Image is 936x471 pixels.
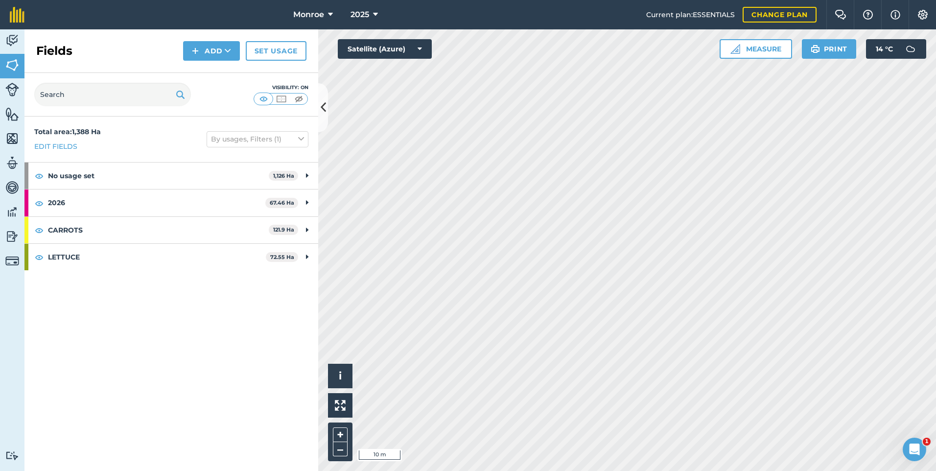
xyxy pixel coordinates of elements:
img: svg+xml;base64,PHN2ZyB4bWxucz0iaHR0cDovL3d3dy53My5vcmcvMjAwMC9zdmciIHdpZHRoPSI1MCIgaGVpZ2h0PSI0MC... [257,94,270,104]
img: Four arrows, one pointing top left, one top right, one bottom right and the last bottom left [335,400,346,411]
a: Set usage [246,41,306,61]
img: svg+xml;base64,PHN2ZyB4bWxucz0iaHR0cDovL3d3dy53My5vcmcvMjAwMC9zdmciIHdpZHRoPSIxOCIgaGVpZ2h0PSIyNC... [35,197,44,209]
strong: 1,126 Ha [273,172,294,179]
img: svg+xml;base64,PD94bWwgdmVyc2lvbj0iMS4wIiBlbmNvZGluZz0idXRmLTgiPz4KPCEtLSBHZW5lcmF0b3I6IEFkb2JlIE... [901,39,920,59]
img: svg+xml;base64,PHN2ZyB4bWxucz0iaHR0cDovL3d3dy53My5vcmcvMjAwMC9zdmciIHdpZHRoPSIxOCIgaGVpZ2h0PSIyNC... [35,224,44,236]
button: Add [183,41,240,61]
iframe: Intercom live chat [903,438,926,461]
h2: Fields [36,43,72,59]
img: svg+xml;base64,PD94bWwgdmVyc2lvbj0iMS4wIiBlbmNvZGluZz0idXRmLTgiPz4KPCEtLSBHZW5lcmF0b3I6IEFkb2JlIE... [5,451,19,460]
button: – [333,442,348,456]
img: svg+xml;base64,PD94bWwgdmVyc2lvbj0iMS4wIiBlbmNvZGluZz0idXRmLTgiPz4KPCEtLSBHZW5lcmF0b3I6IEFkb2JlIE... [5,156,19,170]
div: Visibility: On [254,84,308,92]
strong: No usage set [48,163,269,189]
img: svg+xml;base64,PHN2ZyB4bWxucz0iaHR0cDovL3d3dy53My5vcmcvMjAwMC9zdmciIHdpZHRoPSI1NiIgaGVpZ2h0PSI2MC... [5,131,19,146]
button: 14 °C [866,39,926,59]
img: svg+xml;base64,PHN2ZyB4bWxucz0iaHR0cDovL3d3dy53My5vcmcvMjAwMC9zdmciIHdpZHRoPSIxOCIgaGVpZ2h0PSIyNC... [35,170,44,182]
button: By usages, Filters (1) [207,131,308,147]
span: 1 [923,438,931,446]
a: Edit fields [34,141,77,152]
a: Change plan [743,7,817,23]
img: svg+xml;base64,PD94bWwgdmVyc2lvbj0iMS4wIiBlbmNvZGluZz0idXRmLTgiPz4KPCEtLSBHZW5lcmF0b3I6IEFkb2JlIE... [5,254,19,268]
img: svg+xml;base64,PHN2ZyB4bWxucz0iaHR0cDovL3d3dy53My5vcmcvMjAwMC9zdmciIHdpZHRoPSIxNCIgaGVpZ2h0PSIyNC... [192,45,199,57]
img: svg+xml;base64,PHN2ZyB4bWxucz0iaHR0cDovL3d3dy53My5vcmcvMjAwMC9zdmciIHdpZHRoPSI1NiIgaGVpZ2h0PSI2MC... [5,107,19,121]
span: Monroe [293,9,324,21]
img: svg+xml;base64,PD94bWwgdmVyc2lvbj0iMS4wIiBlbmNvZGluZz0idXRmLTgiPz4KPCEtLSBHZW5lcmF0b3I6IEFkb2JlIE... [5,33,19,48]
div: CARROTS121.9 Ha [24,217,318,243]
strong: 67.46 Ha [270,199,294,206]
strong: 72.55 Ha [270,254,294,260]
span: 2025 [351,9,369,21]
div: No usage set1,126 Ha [24,163,318,189]
img: svg+xml;base64,PHN2ZyB4bWxucz0iaHR0cDovL3d3dy53My5vcmcvMjAwMC9zdmciIHdpZHRoPSI1NiIgaGVpZ2h0PSI2MC... [5,58,19,72]
span: 14 ° C [876,39,893,59]
button: Measure [720,39,792,59]
img: Two speech bubbles overlapping with the left bubble in the forefront [835,10,846,20]
strong: LETTUCE [48,244,266,270]
img: svg+xml;base64,PD94bWwgdmVyc2lvbj0iMS4wIiBlbmNvZGluZz0idXRmLTgiPz4KPCEtLSBHZW5lcmF0b3I6IEFkb2JlIE... [5,229,19,244]
img: svg+xml;base64,PHN2ZyB4bWxucz0iaHR0cDovL3d3dy53My5vcmcvMjAwMC9zdmciIHdpZHRoPSI1MCIgaGVpZ2h0PSI0MC... [275,94,287,104]
button: i [328,364,352,388]
img: svg+xml;base64,PD94bWwgdmVyc2lvbj0iMS4wIiBlbmNvZGluZz0idXRmLTgiPz4KPCEtLSBHZW5lcmF0b3I6IEFkb2JlIE... [5,180,19,195]
img: svg+xml;base64,PHN2ZyB4bWxucz0iaHR0cDovL3d3dy53My5vcmcvMjAwMC9zdmciIHdpZHRoPSI1MCIgaGVpZ2h0PSI0MC... [293,94,305,104]
div: LETTUCE72.55 Ha [24,244,318,270]
strong: 2026 [48,189,265,216]
img: svg+xml;base64,PHN2ZyB4bWxucz0iaHR0cDovL3d3dy53My5vcmcvMjAwMC9zdmciIHdpZHRoPSIxOSIgaGVpZ2h0PSIyNC... [811,43,820,55]
button: Satellite (Azure) [338,39,432,59]
img: svg+xml;base64,PD94bWwgdmVyc2lvbj0iMS4wIiBlbmNvZGluZz0idXRmLTgiPz4KPCEtLSBHZW5lcmF0b3I6IEFkb2JlIE... [5,83,19,96]
img: svg+xml;base64,PHN2ZyB4bWxucz0iaHR0cDovL3d3dy53My5vcmcvMjAwMC9zdmciIHdpZHRoPSIxOSIgaGVpZ2h0PSIyNC... [176,89,185,100]
div: 202667.46 Ha [24,189,318,216]
span: i [339,370,342,382]
strong: CARROTS [48,217,269,243]
button: + [333,427,348,442]
input: Search [34,83,191,106]
img: svg+xml;base64,PD94bWwgdmVyc2lvbj0iMS4wIiBlbmNvZGluZz0idXRmLTgiPz4KPCEtLSBHZW5lcmF0b3I6IEFkb2JlIE... [5,205,19,219]
img: svg+xml;base64,PHN2ZyB4bWxucz0iaHR0cDovL3d3dy53My5vcmcvMjAwMC9zdmciIHdpZHRoPSIxNyIgaGVpZ2h0PSIxNy... [890,9,900,21]
span: Current plan : ESSENTIALS [646,9,735,20]
img: fieldmargin Logo [10,7,24,23]
img: Ruler icon [730,44,740,54]
img: svg+xml;base64,PHN2ZyB4bWxucz0iaHR0cDovL3d3dy53My5vcmcvMjAwMC9zdmciIHdpZHRoPSIxOCIgaGVpZ2h0PSIyNC... [35,251,44,263]
img: A question mark icon [862,10,874,20]
strong: 121.9 Ha [273,226,294,233]
img: A cog icon [917,10,929,20]
button: Print [802,39,857,59]
strong: Total area : 1,388 Ha [34,127,101,136]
